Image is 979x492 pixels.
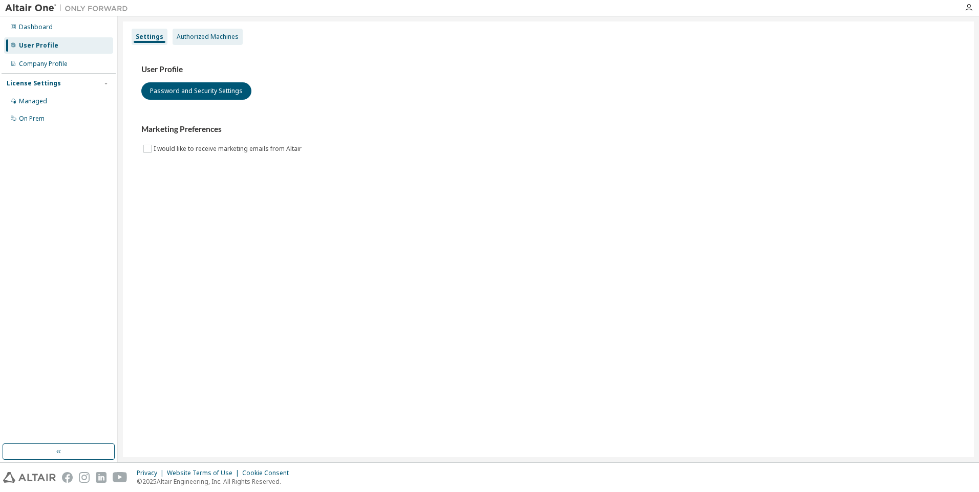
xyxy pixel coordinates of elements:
div: Settings [136,33,163,41]
div: Company Profile [19,60,68,68]
img: altair_logo.svg [3,472,56,483]
div: Managed [19,97,47,105]
h3: Marketing Preferences [141,124,955,135]
img: youtube.svg [113,472,127,483]
img: Altair One [5,3,133,13]
img: facebook.svg [62,472,73,483]
div: Website Terms of Use [167,469,242,477]
label: I would like to receive marketing emails from Altair [154,143,304,155]
div: License Settings [7,79,61,87]
div: On Prem [19,115,45,123]
h3: User Profile [141,64,955,75]
div: Dashboard [19,23,53,31]
div: User Profile [19,41,58,50]
img: linkedin.svg [96,472,107,483]
div: Authorized Machines [177,33,239,41]
button: Password and Security Settings [141,82,251,100]
div: Cookie Consent [242,469,295,477]
img: instagram.svg [79,472,90,483]
p: © 2025 Altair Engineering, Inc. All Rights Reserved. [137,477,295,486]
div: Privacy [137,469,167,477]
